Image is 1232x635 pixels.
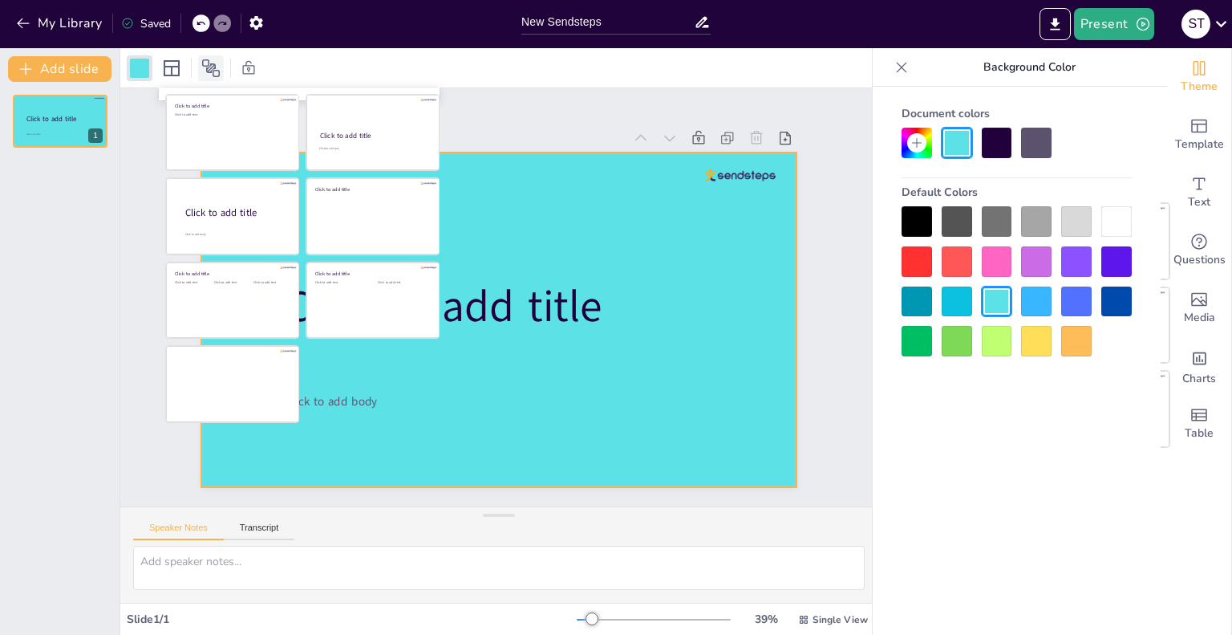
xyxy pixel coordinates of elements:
button: My Library [12,10,109,36]
button: Present [1074,8,1154,40]
div: Click to add title [175,270,290,276]
button: Export to PowerPoint [1039,8,1071,40]
div: Add a table [1167,395,1231,453]
div: Add text boxes [1167,164,1231,222]
span: Questions [1173,251,1226,269]
div: Click to add title [175,102,290,108]
span: Theme [1181,78,1218,96]
div: Slide 1 / 1 [127,612,577,627]
input: Insert title [521,10,694,34]
div: Saved [121,16,171,31]
div: Click to add text [214,280,250,284]
div: Click to add text [319,147,426,151]
span: Click to add body [26,133,41,136]
div: Click to add title [315,270,430,276]
span: Template [1175,136,1224,153]
div: Click to add text [315,280,366,284]
span: Click to add title [286,277,602,336]
div: Layout [159,55,184,81]
button: Speaker Notes [133,523,224,540]
div: 1 [13,95,107,148]
div: 39 % [747,612,785,627]
div: Click to add text [378,280,428,284]
div: 1 [88,128,103,143]
div: S T [1181,10,1210,39]
span: Media [1184,309,1215,327]
div: Click to add text [175,280,211,284]
span: Text [1188,193,1210,211]
div: Click to add title [185,206,288,220]
span: Click to add title [26,115,77,124]
span: Table [1185,425,1214,442]
div: Add images, graphics, shapes or video [1167,279,1231,337]
div: Click to add body [185,233,286,237]
div: Click to add title [315,186,430,193]
span: Charts [1182,370,1216,388]
div: Click to add text [175,112,290,116]
button: Add slide [8,56,111,82]
div: Change the overall theme [1167,48,1231,106]
button: Transcript [224,523,295,540]
div: Add ready made slides [1167,106,1231,164]
div: Document colors [902,100,1132,128]
div: Default Colors [902,178,1132,206]
button: S T [1181,8,1210,40]
span: Position [201,59,221,78]
span: Single View [813,613,868,626]
p: Background Color [914,48,1145,87]
div: Get real-time input from your audience [1167,222,1231,279]
div: Click to add title [320,131,427,140]
div: Click to add text [253,280,290,284]
div: Add charts and graphs [1167,337,1231,395]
